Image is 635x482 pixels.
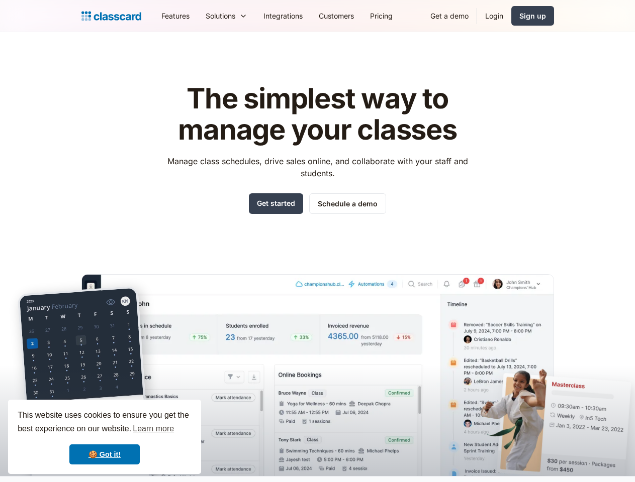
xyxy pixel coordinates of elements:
[158,155,477,179] p: Manage class schedules, drive sales online, and collaborate with your staff and students.
[477,5,511,27] a: Login
[81,9,141,23] a: Logo
[255,5,311,27] a: Integrations
[69,444,140,464] a: dismiss cookie message
[362,5,401,27] a: Pricing
[18,409,192,436] span: This website uses cookies to ensure you get the best experience on our website.
[131,421,175,436] a: learn more about cookies
[8,400,201,474] div: cookieconsent
[249,193,303,214] a: Get started
[511,6,554,26] a: Sign up
[158,83,477,145] h1: The simplest way to manage your classes
[153,5,198,27] a: Features
[309,193,386,214] a: Schedule a demo
[198,5,255,27] div: Solutions
[519,11,546,21] div: Sign up
[422,5,477,27] a: Get a demo
[311,5,362,27] a: Customers
[206,11,235,21] div: Solutions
